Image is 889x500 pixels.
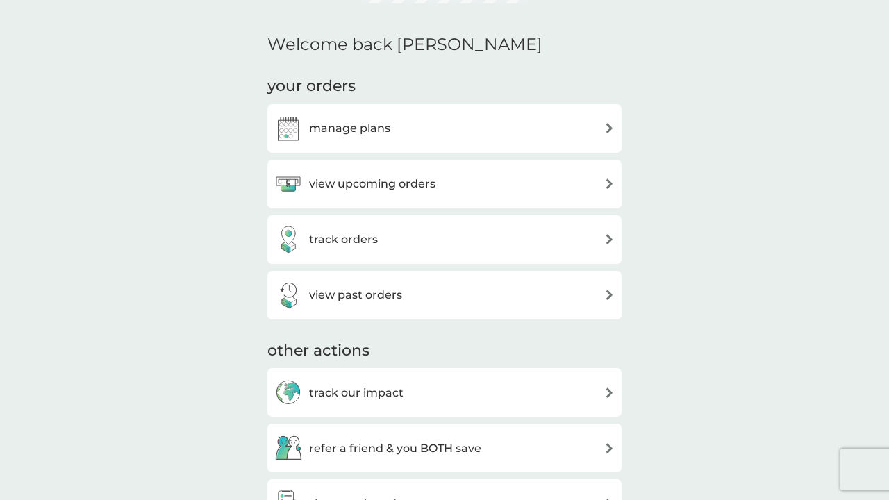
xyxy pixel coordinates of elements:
h3: manage plans [309,119,390,137]
img: arrow right [604,290,615,300]
h2: Welcome back [PERSON_NAME] [267,35,542,55]
h3: refer a friend & you BOTH save [309,440,481,458]
h3: other actions [267,340,369,362]
img: arrow right [604,178,615,189]
h3: view past orders [309,286,402,304]
h3: track orders [309,231,378,249]
h3: view upcoming orders [309,175,435,193]
img: arrow right [604,123,615,133]
h3: your orders [267,76,356,97]
img: arrow right [604,234,615,244]
h3: track our impact [309,384,404,402]
img: arrow right [604,387,615,398]
img: arrow right [604,443,615,453]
